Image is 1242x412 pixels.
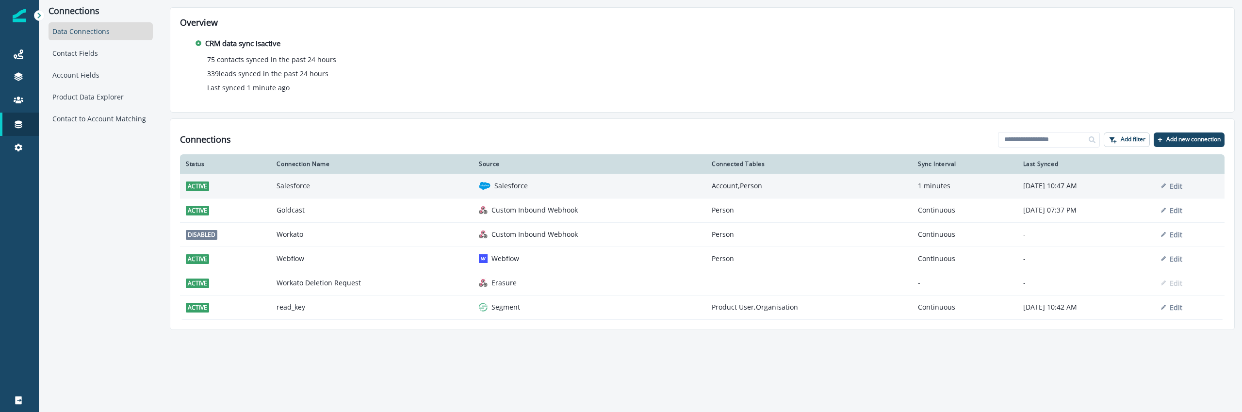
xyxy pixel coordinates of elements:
p: Custom Inbound Webhook [491,205,578,215]
td: Continuous [912,198,1017,222]
div: Contact to Account Matching [49,110,153,128]
div: Contact Fields [49,44,153,62]
h2: Overview [180,17,1225,28]
td: Continuous [912,295,1017,319]
p: Salesforce [494,181,528,191]
td: Person [706,222,912,247]
p: Edit [1170,230,1182,239]
div: Status [186,160,265,168]
td: Goldcast [271,198,473,222]
a: activeGoldcastgeneric inbound webhookCustom Inbound WebhookPersonContinuous[DATE] 07:37 PMEdit [180,198,1225,222]
p: Webflow [491,254,519,264]
span: active [186,181,209,191]
div: Connected Tables [712,160,906,168]
button: Edit [1161,303,1182,312]
p: [DATE] 10:47 AM [1023,181,1149,191]
button: Edit [1161,230,1182,239]
p: Add new connection [1166,136,1221,143]
td: Workato Deletion Request [271,271,473,295]
img: webflow [479,254,488,263]
p: Edit [1170,303,1182,312]
button: Edit [1161,279,1182,288]
td: Product User,Organisation [706,295,912,319]
p: Segment [491,302,520,312]
a: activeread_keysegmentSegmentProduct User,OrganisationContinuous[DATE] 10:42 AMEdit [180,295,1225,319]
img: segment [479,303,488,312]
button: Edit [1161,254,1182,264]
div: Sync Interval [918,160,1011,168]
p: Custom Inbound Webhook [491,230,578,239]
span: disabled [186,230,217,240]
span: active [186,303,209,313]
td: Salesforce [271,174,473,198]
p: Edit [1170,279,1182,288]
p: - [1023,278,1149,288]
button: Add filter [1104,132,1150,147]
span: active [186,254,209,264]
a: activeWorkato Deletion RequesterasureErasure--Edit [180,271,1225,295]
td: 1 minutes [912,174,1017,198]
td: Person [706,198,912,222]
p: - [1023,230,1149,239]
td: Workato [271,222,473,247]
div: Source [479,160,700,168]
p: [DATE] 07:37 PM [1023,205,1149,215]
p: Edit [1170,181,1182,191]
div: Last Synced [1023,160,1149,168]
p: 75 contacts synced in the past 24 hours [207,54,336,65]
img: generic inbound webhook [479,230,488,239]
p: Edit [1170,254,1182,264]
button: Add new connection [1154,132,1225,147]
p: 339 leads synced in the past 24 hours [207,68,328,79]
img: erasure [479,279,488,287]
td: Account,Person [706,174,912,198]
button: Edit [1161,206,1182,215]
span: active [186,279,209,288]
img: generic inbound webhook [479,206,488,214]
a: activeSalesforcesalesforceSalesforceAccount,Person1 minutes[DATE] 10:47 AMEdit [180,174,1225,198]
div: Data Connections [49,22,153,40]
td: Person [706,247,912,271]
td: - [912,271,1017,295]
p: Erasure [491,278,517,288]
h1: Connections [180,134,231,145]
td: Webflow [271,247,473,271]
span: active [186,206,209,215]
p: [DATE] 10:42 AM [1023,302,1149,312]
div: Product Data Explorer [49,88,153,106]
a: activeWebflowwebflowWebflowPersonContinuous-Edit [180,247,1225,271]
a: disabledWorkatogeneric inbound webhookCustom Inbound WebhookPersonContinuous-Edit [180,222,1225,247]
td: Continuous [912,247,1017,271]
button: Edit [1161,181,1182,191]
div: Connection Name [277,160,467,168]
p: Edit [1170,206,1182,215]
div: Account Fields [49,66,153,84]
p: CRM data sync is active [205,38,280,49]
p: - [1023,254,1149,264]
td: Continuous [912,222,1017,247]
p: Add filter [1121,136,1145,143]
td: read_key [271,295,473,319]
img: salesforce [479,180,490,192]
p: Last synced 1 minute ago [207,82,290,93]
img: Inflection [13,9,26,22]
p: Connections [49,6,153,16]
